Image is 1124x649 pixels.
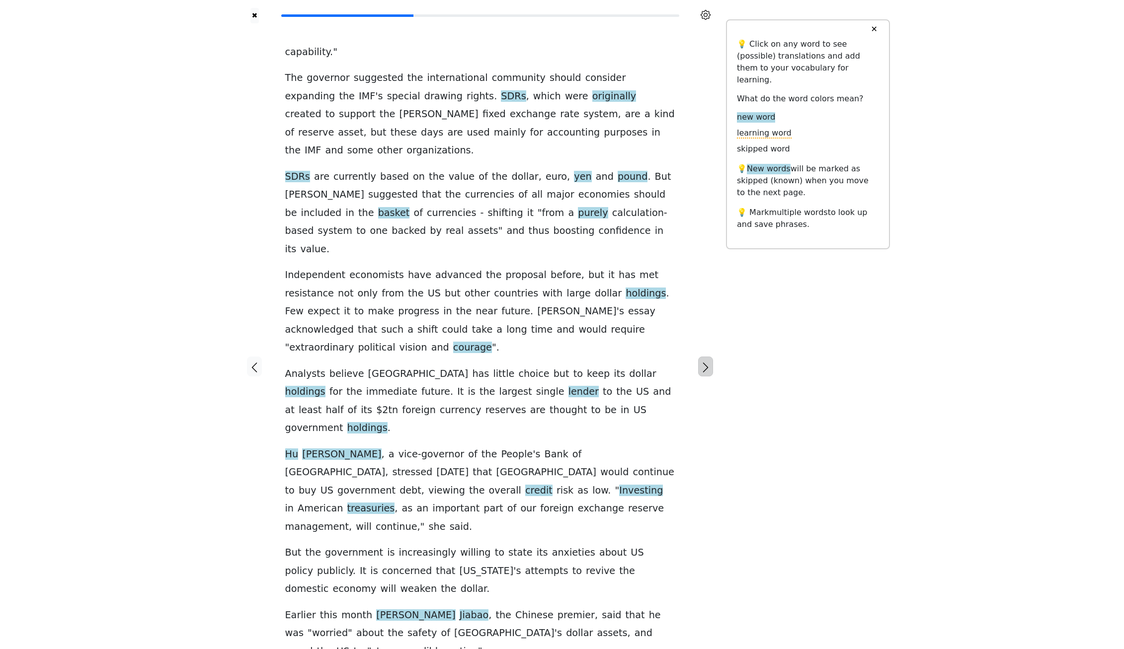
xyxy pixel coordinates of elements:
span: but [588,269,604,282]
span: is [387,547,395,559]
span: s [535,448,540,461]
span: about [599,547,627,559]
span: be [605,404,617,417]
span: of [479,171,488,183]
span: . [388,422,391,434]
span: , [382,448,385,461]
span: special [387,90,420,103]
span: foreign [540,503,573,515]
span: political [358,342,395,354]
span: a [389,448,395,461]
span: are [314,171,329,183]
span: risk [557,485,573,497]
span: . [530,305,533,318]
span: major [547,189,574,201]
span: the [480,386,495,398]
span: progress [398,305,439,318]
span: [PERSON_NAME] [537,305,616,318]
span: take [472,324,493,336]
span: our [520,503,536,515]
span: . [450,386,453,398]
span: overall [489,485,521,497]
span: that [358,324,377,336]
span: countries [494,288,538,300]
span: a [496,324,502,336]
span: all [532,189,543,201]
span: foreign [402,404,435,417]
span: capability [285,46,330,59]
span: currency [440,404,482,417]
span: before [551,269,581,282]
span: would [578,324,607,336]
span: drawing [424,90,463,103]
span: of [518,189,528,201]
span: require [611,324,645,336]
span: suggested [354,72,403,84]
span: the [407,72,423,84]
span: would [600,466,629,479]
span: state [508,547,533,559]
span: Hu [285,448,299,461]
span: choice [518,368,549,380]
span: essay [628,305,655,318]
button: ✕ [865,20,883,38]
span: , [349,521,352,533]
span: reserve [298,127,334,139]
span: economies [578,189,630,201]
span: to [603,386,612,398]
span: to [591,404,601,417]
span: the [346,386,362,398]
span: , [539,171,542,183]
span: SDRs [285,171,310,183]
span: credit [525,485,553,497]
span: dollar [595,288,622,300]
span: the [469,485,485,497]
span: of [285,127,295,139]
span: reserves [485,404,526,417]
span: originally [592,90,636,103]
span: a [568,207,574,219]
span: a [644,108,650,121]
span: extraordinary [289,342,354,354]
span: are [530,404,546,417]
span: for [329,386,342,398]
span: other [465,288,490,300]
span: based [380,171,409,183]
span: least [299,404,321,417]
span: not [338,288,353,300]
span: , [581,269,584,282]
span: . [608,485,611,497]
span: be [285,207,297,219]
span: and [557,324,574,336]
span: purposes [604,127,647,139]
span: at [285,404,295,417]
button: ✖ [250,8,259,23]
span: proposal [506,269,547,282]
span: buy [299,485,317,497]
span: in [621,404,630,417]
span: shift [417,324,438,336]
span: for [530,127,543,139]
span: to [356,225,366,237]
span: ' [533,448,535,461]
span: s [619,305,624,318]
span: ," [417,521,425,533]
span: community [492,72,546,84]
span: lender [568,386,599,398]
span: some [347,144,373,157]
span: immediate [366,386,417,398]
span: should [550,72,581,84]
span: the [358,207,374,219]
span: on [413,171,425,183]
span: expanding [285,90,335,103]
span: , [395,503,398,515]
span: boosting [554,225,595,237]
span: its [285,243,297,256]
span: the [305,547,321,559]
span: such [381,324,403,336]
span: suggested [368,189,418,201]
span: . [353,565,356,577]
span: , [526,90,529,103]
span: to [573,368,583,380]
span: assets [468,225,498,237]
